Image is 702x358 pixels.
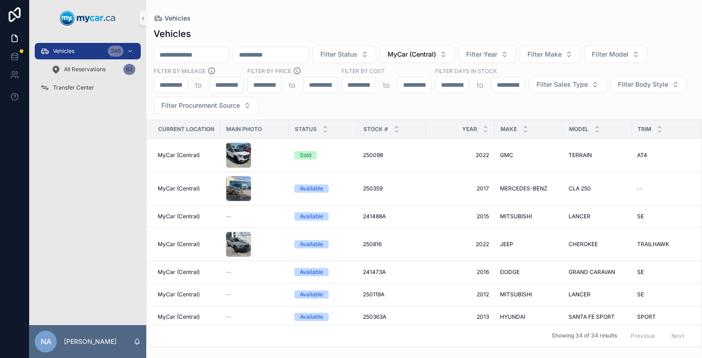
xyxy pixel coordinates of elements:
[431,291,489,298] a: 2012
[29,37,146,108] div: scrollable content
[247,67,291,75] label: FILTER BY PRICE
[363,241,382,248] span: 250816
[569,241,598,248] span: CHEROKEE
[569,213,626,220] a: LANCER
[363,313,386,321] span: 250363A
[158,291,215,298] a: MyCar (Central)
[363,152,383,159] span: 250098
[363,268,420,276] a: 241473A
[431,213,489,220] a: 2015
[520,46,580,63] button: Select Button
[638,126,651,133] span: Trim
[618,80,668,89] span: Filter Body Style
[477,79,484,90] p: to
[64,337,117,346] p: [PERSON_NAME]
[300,268,323,276] div: Available
[363,241,420,248] a: 250816
[500,291,558,298] a: MITSUBISHI
[108,46,123,57] div: 346
[226,291,283,298] a: --
[158,152,215,159] a: MyCar (Central)
[466,50,497,59] span: Filter Year
[637,313,695,321] a: SPORT
[527,50,562,59] span: Filter Make
[380,46,455,63] button: Select Button
[226,313,283,321] a: --
[158,185,215,192] a: MyCar (Central)
[569,152,592,159] span: TERRAIN
[569,313,626,321] a: SANTA FE SPORT
[500,152,513,159] span: GMC
[569,213,590,220] span: LANCER
[300,313,323,321] div: Available
[500,213,532,220] span: MITSUBISHI
[500,313,525,321] span: HYUNDAI
[35,43,141,59] a: Vehicles346
[637,213,695,220] a: SE
[500,291,532,298] span: MITSUBISHI
[158,241,200,248] span: MyCar (Central)
[226,126,262,133] span: Main Photo
[158,152,200,159] span: MyCar (Central)
[637,291,644,298] span: SE
[500,241,558,248] a: JEEP
[552,332,617,340] span: Showing 34 of 34 results
[300,290,323,299] div: Available
[569,185,591,192] span: CLA 250
[226,268,283,276] a: --
[158,241,215,248] a: MyCar (Central)
[158,185,200,192] span: MyCar (Central)
[500,213,558,220] a: MITSUBISHI
[158,268,215,276] a: MyCar (Central)
[529,76,606,93] button: Select Button
[226,291,231,298] span: --
[363,291,384,298] span: 250119A
[226,313,231,321] span: --
[320,50,357,59] span: Filter Status
[637,313,656,321] span: SPORT
[462,126,477,133] span: Year
[294,184,352,193] a: Available
[431,152,489,159] a: 2022
[226,268,231,276] span: --
[569,185,626,192] a: CLA 250
[431,241,489,248] a: 2022
[500,268,558,276] a: DODGE
[363,152,420,159] a: 250098
[226,213,283,220] a: --
[383,79,390,90] p: to
[158,213,200,220] span: MyCar (Central)
[363,268,386,276] span: 241473A
[637,268,695,276] a: SE
[161,101,240,110] span: Filter Procurement Source
[363,185,383,192] span: 250359
[123,64,135,75] div: 62
[637,152,695,159] a: AT4
[637,291,695,298] a: SE
[300,240,323,248] div: Available
[294,151,352,159] a: Sold
[158,313,200,321] span: MyCar (Central)
[300,212,323,221] div: Available
[158,268,200,276] span: MyCar (Central)
[500,185,558,192] a: MERCEDES-BENZ
[154,97,259,114] button: Select Button
[295,126,317,133] span: Status
[64,66,106,73] span: All Reservations
[569,268,615,276] span: GRAND CARAVAN
[363,313,420,321] a: 250363A
[569,291,590,298] span: LANCER
[363,291,420,298] a: 250119A
[154,14,191,23] a: Vehicles
[154,27,191,40] h1: Vehicles
[158,291,200,298] span: MyCar (Central)
[500,185,548,192] span: MERCEDES-BENZ
[431,268,489,276] span: 2016
[431,313,489,321] a: 2013
[569,126,589,133] span: Model
[569,291,626,298] a: LANCER
[637,185,643,192] span: --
